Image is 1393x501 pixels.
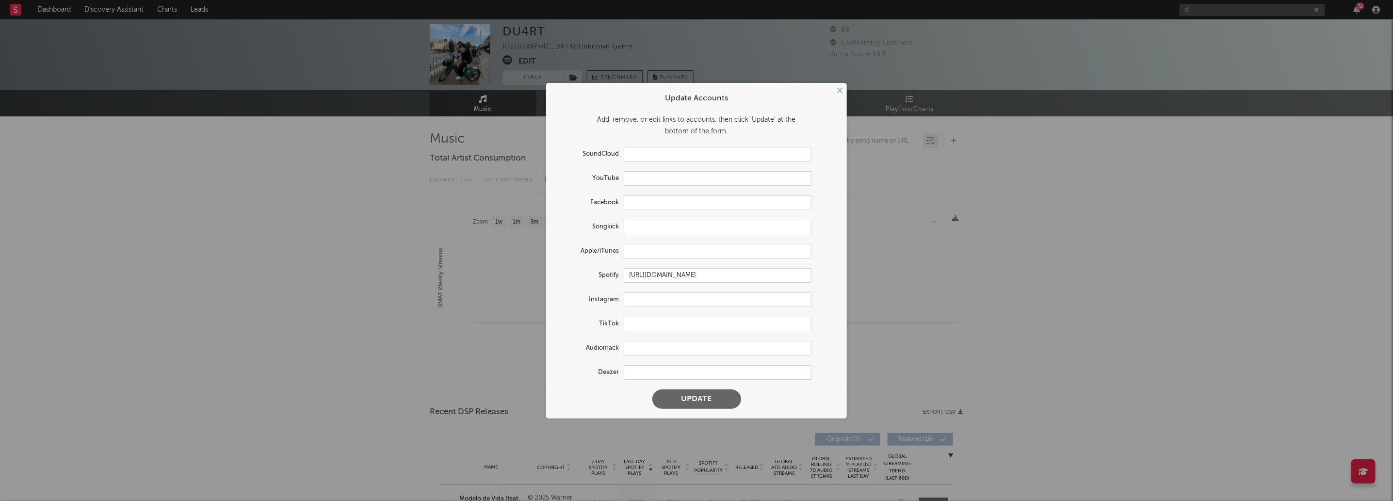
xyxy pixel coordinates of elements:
[556,93,837,104] div: Update Accounts
[556,367,624,378] label: Deezer
[556,173,624,184] label: YouTube
[556,148,624,160] label: SoundCloud
[556,245,624,257] label: Apple/iTunes
[556,294,624,306] label: Instagram
[556,342,624,354] label: Audiomack
[834,85,844,96] button: ×
[556,318,624,330] label: TikTok
[556,114,837,137] div: Add, remove, or edit links to accounts, then click 'Update' at the bottom of the form.
[556,221,624,233] label: Songkick
[556,270,624,281] label: Spotify
[652,389,741,409] button: Update
[556,197,624,209] label: Facebook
